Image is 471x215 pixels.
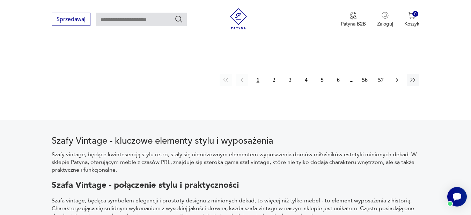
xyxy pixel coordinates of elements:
[404,21,419,27] p: Koszyk
[52,17,90,22] a: Sprzedawaj
[316,74,329,86] button: 5
[52,181,419,189] h2: Szafa Vintage - połączenie stylu i praktyczności
[408,12,415,19] img: Ikona koszyka
[284,74,296,86] button: 3
[382,12,389,19] img: Ikonka użytkownika
[404,12,419,27] button: 0Koszyk
[341,21,366,27] p: Patyna B2B
[341,12,366,27] a: Ikona medaluPatyna B2B
[447,187,467,207] iframe: Smartsupp widget button
[268,74,280,86] button: 2
[300,74,312,86] button: 4
[252,74,264,86] button: 1
[377,21,393,27] p: Zaloguj
[412,11,418,17] div: 0
[359,74,371,86] button: 56
[52,13,90,26] button: Sprzedawaj
[375,74,387,86] button: 57
[341,12,366,27] button: Patyna B2B
[52,151,419,174] p: Szafy vintage, będące kwintesencją stylu retro, stały się nieodzownym elementem wyposażenia domów...
[377,12,393,27] button: Zaloguj
[228,8,249,29] img: Patyna - sklep z meblami i dekoracjami vintage
[350,12,357,20] img: Ikona medalu
[52,137,419,145] h2: Szafy Vintage - kluczowe elementy stylu i wyposażenia
[175,15,183,23] button: Szukaj
[332,74,345,86] button: 6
